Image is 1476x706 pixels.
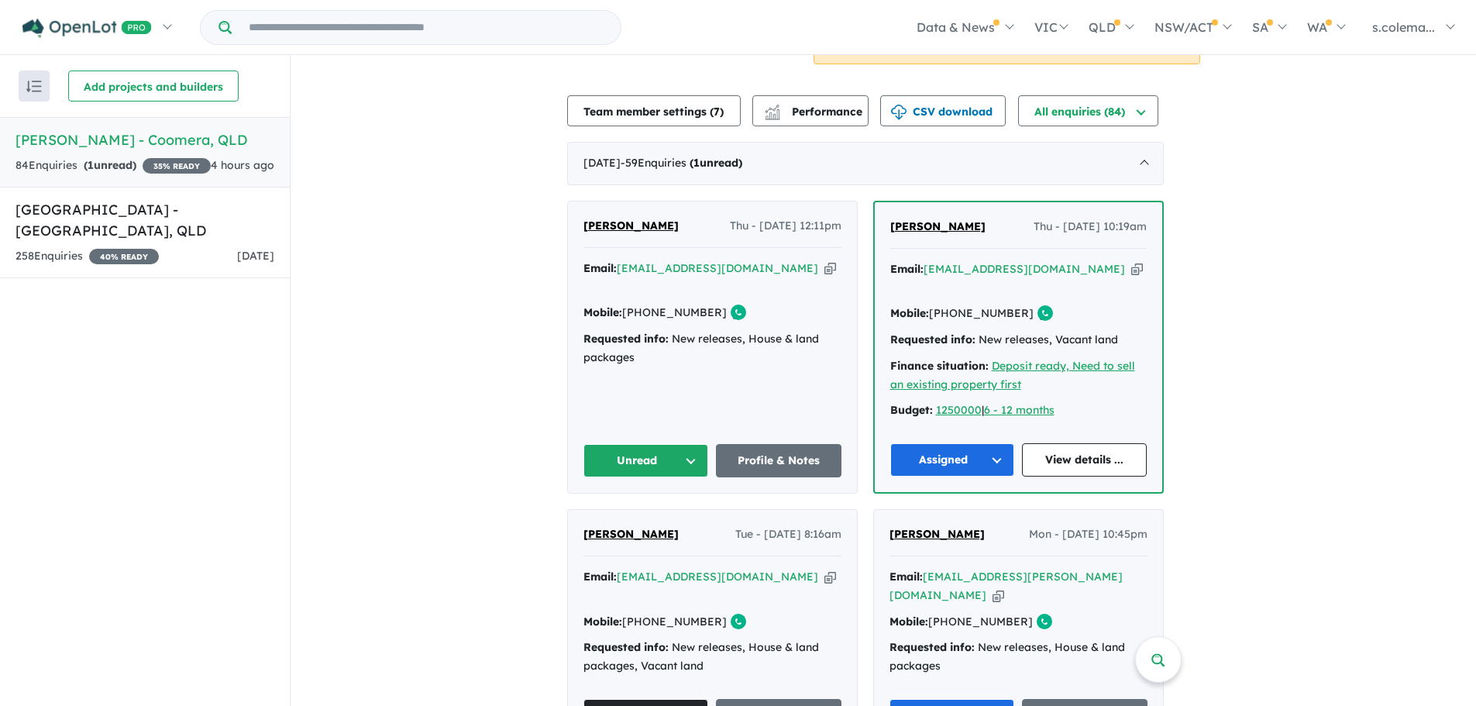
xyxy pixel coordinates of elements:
[690,156,742,170] strong: ( unread)
[583,219,679,232] span: [PERSON_NAME]
[237,249,274,263] span: [DATE]
[890,218,986,236] a: [PERSON_NAME]
[890,219,986,233] span: [PERSON_NAME]
[583,615,622,629] strong: Mobile:
[583,570,617,584] strong: Email:
[1372,19,1435,35] span: s.colema...
[889,570,1123,602] a: [EMAIL_ADDRESS][PERSON_NAME][DOMAIN_NAME]
[1034,218,1147,236] span: Thu - [DATE] 10:19am
[890,331,1147,350] div: New releases, Vacant land
[89,249,159,264] span: 40 % READY
[924,262,1125,276] a: [EMAIL_ADDRESS][DOMAIN_NAME]
[880,95,1006,126] button: CSV download
[890,401,1147,420] div: |
[583,639,841,676] div: New releases, House & land packages, Vacant land
[84,158,136,172] strong: ( unread)
[765,109,780,119] img: bar-chart.svg
[583,217,679,236] a: [PERSON_NAME]
[583,261,617,275] strong: Email:
[929,306,1034,320] a: [PHONE_NUMBER]
[993,587,1004,604] button: Copy
[1131,261,1143,277] button: Copy
[15,199,274,241] h5: [GEOGRAPHIC_DATA] - [GEOGRAPHIC_DATA] , QLD
[767,105,862,119] span: Performance
[235,11,618,44] input: Try estate name, suburb, builder or developer
[1022,443,1147,477] a: View details ...
[621,156,742,170] span: - 59 Enquir ies
[22,19,152,38] img: Openlot PRO Logo White
[890,332,975,346] strong: Requested info:
[567,142,1164,185] div: [DATE]
[824,569,836,585] button: Copy
[617,570,818,584] a: [EMAIL_ADDRESS][DOMAIN_NAME]
[622,305,727,319] a: [PHONE_NUMBER]
[15,129,274,150] h5: [PERSON_NAME] - Coomera , QLD
[583,332,669,346] strong: Requested info:
[143,158,211,174] span: 35 % READY
[890,262,924,276] strong: Email:
[824,260,836,277] button: Copy
[890,359,1135,391] a: Deposit ready, Need to sell an existing property first
[583,640,669,654] strong: Requested info:
[567,95,741,126] button: Team member settings (7)
[752,95,869,126] button: Performance
[583,305,622,319] strong: Mobile:
[730,217,841,236] span: Thu - [DATE] 12:11pm
[1018,95,1158,126] button: All enquiries (84)
[1029,525,1147,544] span: Mon - [DATE] 10:45pm
[622,615,727,629] a: [PHONE_NUMBER]
[889,570,923,584] strong: Email:
[714,105,720,119] span: 7
[617,261,818,275] a: [EMAIL_ADDRESS][DOMAIN_NAME]
[735,525,841,544] span: Tue - [DATE] 8:16am
[890,359,989,373] strong: Finance situation:
[765,105,779,113] img: line-chart.svg
[583,527,679,541] span: [PERSON_NAME]
[693,156,700,170] span: 1
[583,444,709,477] button: Unread
[890,403,933,417] strong: Budget:
[889,615,928,629] strong: Mobile:
[88,158,94,172] span: 1
[15,247,159,266] div: 258 Enquir ies
[891,105,907,120] img: download icon
[583,525,679,544] a: [PERSON_NAME]
[984,403,1055,417] a: 6 - 12 months
[936,403,982,417] a: 1250000
[928,615,1033,629] a: [PHONE_NUMBER]
[890,443,1015,477] button: Assigned
[890,306,929,320] strong: Mobile:
[716,444,841,477] a: Profile & Notes
[583,330,841,367] div: New releases, House & land packages
[889,525,985,544] a: [PERSON_NAME]
[889,640,975,654] strong: Requested info:
[211,158,274,172] span: 4 hours ago
[26,81,42,92] img: sort.svg
[15,157,211,175] div: 84 Enquir ies
[889,527,985,541] span: [PERSON_NAME]
[889,639,1147,676] div: New releases, House & land packages
[68,71,239,102] button: Add projects and builders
